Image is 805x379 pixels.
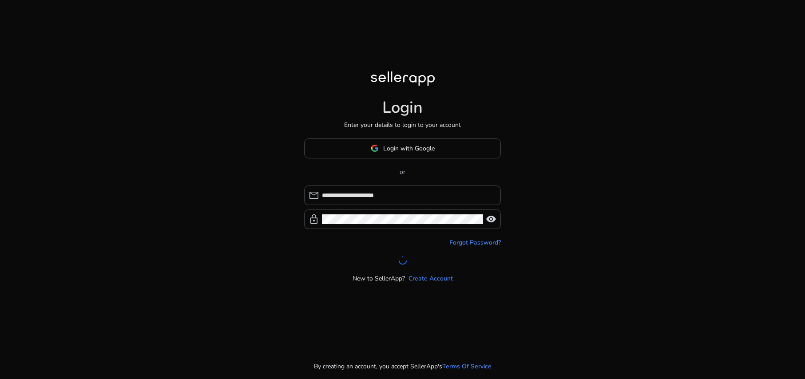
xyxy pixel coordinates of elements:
[309,214,319,225] span: lock
[353,274,405,283] p: New to SellerApp?
[442,362,492,371] a: Terms Of Service
[382,98,423,117] h1: Login
[486,214,496,225] span: visibility
[408,274,453,283] a: Create Account
[304,167,501,177] p: or
[449,238,501,247] a: Forgot Password?
[383,144,435,153] span: Login with Google
[309,190,319,201] span: mail
[344,120,461,130] p: Enter your details to login to your account
[371,144,379,152] img: google-logo.svg
[304,138,501,158] button: Login with Google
